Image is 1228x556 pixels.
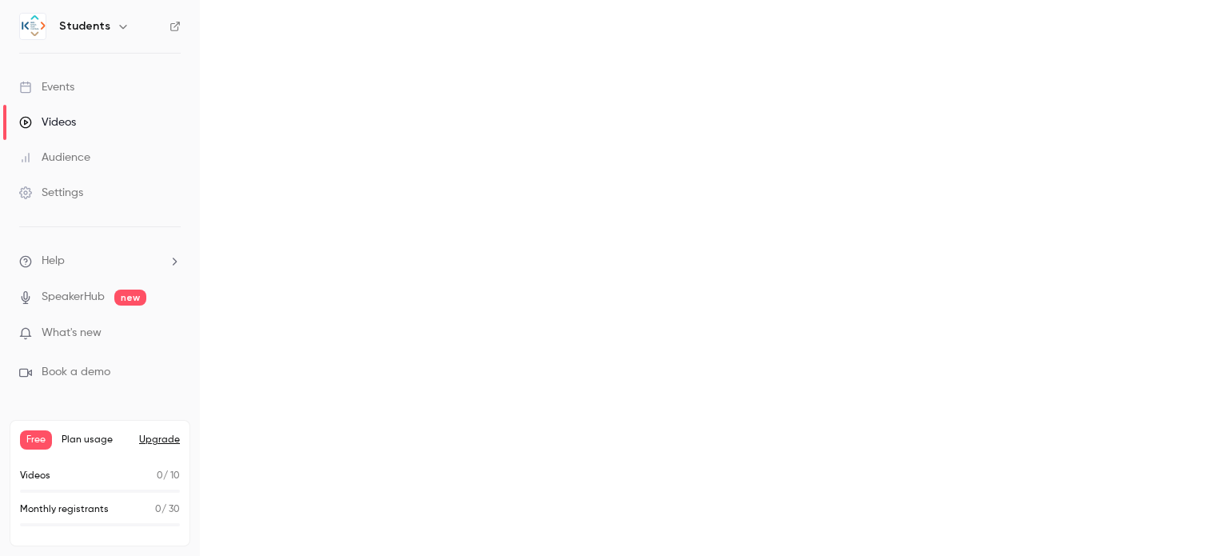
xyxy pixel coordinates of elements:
[19,150,90,166] div: Audience
[139,434,180,446] button: Upgrade
[42,253,65,270] span: Help
[20,502,109,517] p: Monthly registrants
[62,434,130,446] span: Plan usage
[155,505,161,514] span: 0
[19,185,83,201] div: Settings
[19,79,74,95] div: Events
[114,290,146,306] span: new
[20,14,46,39] img: Students
[42,325,102,342] span: What's new
[161,326,181,341] iframe: Noticeable Trigger
[20,430,52,450] span: Free
[59,18,110,34] h6: Students
[157,469,180,483] p: / 10
[157,471,163,481] span: 0
[42,364,110,381] span: Book a demo
[155,502,180,517] p: / 30
[42,289,105,306] a: SpeakerHub
[19,253,181,270] li: help-dropdown-opener
[19,114,76,130] div: Videos
[20,469,50,483] p: Videos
